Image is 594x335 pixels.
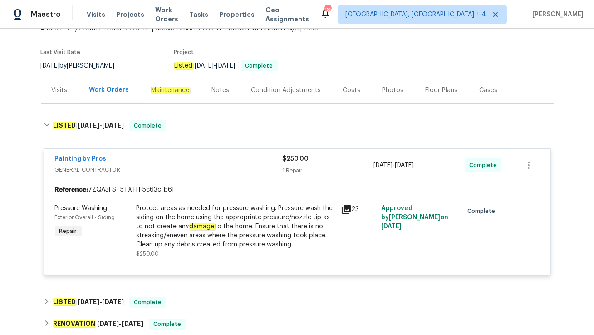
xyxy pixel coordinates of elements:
[78,299,99,305] span: [DATE]
[283,156,309,162] span: $250.00
[53,298,76,305] em: LISTED
[122,320,143,327] span: [DATE]
[212,86,230,95] div: Notes
[97,320,119,327] span: [DATE]
[381,223,402,230] span: [DATE]
[102,122,124,128] span: [DATE]
[189,223,215,230] em: damage
[41,24,370,33] span: 4 Beds | 2 1/2 Baths | Total: 2202 ft² | Above Grade: 2202 ft² | Basement Finished: N/A | 1998
[41,63,60,69] span: [DATE]
[216,63,236,69] span: [DATE]
[373,161,414,170] span: -
[44,182,550,198] div: 7ZQA3FST5TXTH-5c63cfb6f
[324,5,331,15] div: 185
[130,121,165,130] span: Complete
[55,165,283,174] span: GENERAL_CONTRACTOR
[467,207,499,216] span: Complete
[341,204,376,215] div: 23
[130,298,165,307] span: Complete
[155,5,178,24] span: Work Orders
[251,86,321,95] div: Condition Adjustments
[41,313,554,335] div: RENOVATION [DATE]-[DATE]Complete
[97,320,143,327] span: -
[55,205,108,212] span: Pressure Washing
[195,63,236,69] span: -
[383,86,404,95] div: Photos
[373,162,393,168] span: [DATE]
[150,320,185,329] span: Complete
[53,122,76,129] em: LISTED
[151,87,190,94] em: Maintenance
[381,205,448,230] span: Approved by [PERSON_NAME] on
[78,122,124,128] span: -
[55,156,107,162] a: Painting by Pros
[55,215,115,220] span: Exterior Overall - Siding
[189,11,208,18] span: Tasks
[137,204,335,249] div: Protect areas as needed for pressure washing. Pressure wash the siding on the home using the appr...
[41,60,126,71] div: by [PERSON_NAME]
[174,49,194,55] span: Project
[116,10,144,19] span: Projects
[78,299,124,305] span: -
[137,251,159,256] span: $250.00
[31,10,61,19] span: Maestro
[395,162,414,168] span: [DATE]
[87,10,105,19] span: Visits
[265,5,309,24] span: Geo Assignments
[242,63,277,69] span: Complete
[219,10,255,19] span: Properties
[195,63,214,69] span: [DATE]
[89,85,129,94] div: Work Orders
[56,227,81,236] span: Repair
[52,86,68,95] div: Visits
[283,166,374,175] div: 1 Repair
[529,10,584,19] span: [PERSON_NAME]
[41,49,81,55] span: Last Visit Date
[53,320,96,327] em: RENOVATION
[41,291,554,313] div: LISTED [DATE]-[DATE]Complete
[426,86,458,95] div: Floor Plans
[480,86,498,95] div: Cases
[469,161,501,170] span: Complete
[41,111,554,140] div: LISTED [DATE]-[DATE]Complete
[343,86,361,95] div: Costs
[345,10,486,19] span: [GEOGRAPHIC_DATA], [GEOGRAPHIC_DATA] + 4
[55,185,88,194] b: Reference:
[174,62,193,69] em: Listed
[102,299,124,305] span: [DATE]
[78,122,99,128] span: [DATE]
